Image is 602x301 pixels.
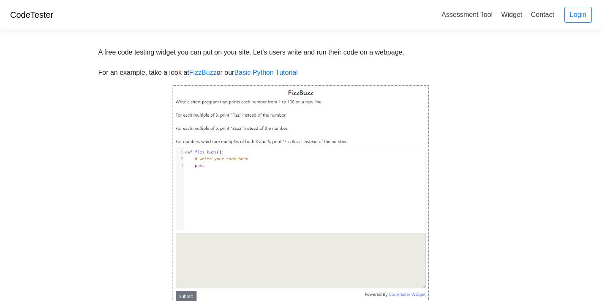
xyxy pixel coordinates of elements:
a: Basic Python Tutorial [234,69,297,76]
a: CodeTester [10,10,53,19]
a: Assessment Tool [438,8,496,22]
a: FizzBuzz [189,69,217,76]
a: Widget [498,8,526,22]
div: A free code testing widget you can put on your site. Let's users write and run their code on a we... [98,47,404,78]
a: Contact [528,8,558,22]
a: Login [564,7,592,23]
